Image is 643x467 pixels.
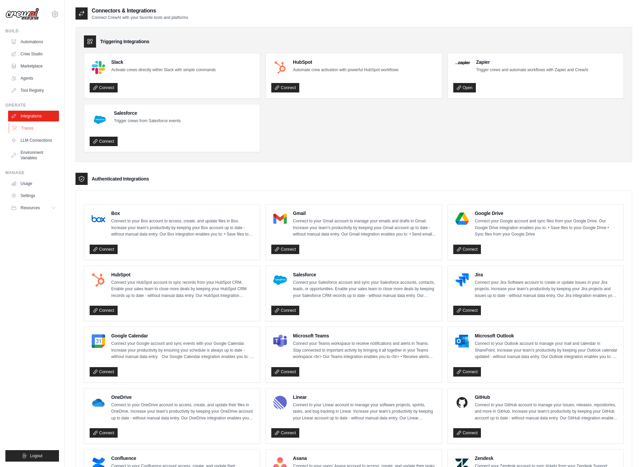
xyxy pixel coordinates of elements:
h4: Linear [293,394,436,401]
h4: Asana [293,455,436,462]
h4: HubSpot [111,271,254,278]
p: Connect CrewAI with your favorite tools and platforms [92,15,188,20]
div: Manage [5,170,59,175]
p: Connect to your GitHub account to manage your issues, releases, repositories, and more in GitHub.... [475,402,618,422]
img: Salesforce Logo [92,112,108,128]
p: Connect your Jira Software account to create or update issues in your Jira projects. Increase you... [475,279,618,299]
h4: HubSpot [293,59,398,65]
a: Agents [8,73,59,84]
p: Trigger crews from Salesforce events [114,118,181,125]
h4: GitHub [475,394,618,401]
a: Connect [90,245,118,254]
h4: Google Calendar [111,332,254,339]
a: Connect [90,137,118,146]
img: Google Drive Logo [455,212,469,225]
h3: Authenticated Integrations [92,175,149,182]
h4: Google Drive [475,210,618,217]
a: Connect [453,367,481,377]
p: Automate crew activation with powerful HubSpot workflows [293,67,398,74]
img: Box Logo [92,212,105,225]
button: Resources [8,202,59,213]
div: Build [5,28,59,34]
a: Automations [8,36,59,47]
p: Connect your Teams workspace to receive notifications and alerts in Teams. Stay connected to impo... [293,340,436,360]
a: Connect [453,245,481,254]
p: Activate crews directly within Slack with simple commands [111,67,216,74]
p: Connect your Google account and sync events with your Google Calendar. Increase your productivity... [111,340,254,360]
a: Connect [90,367,118,377]
h4: Box [111,210,254,217]
h4: Salesforce [114,110,181,116]
h3: Triggering Integrations [100,38,149,45]
img: Zapier Logo [455,61,470,65]
img: OneDrive Logo [92,396,105,409]
a: Crew Studio [8,49,59,59]
a: Connect [271,245,299,254]
img: Salesforce Logo [273,273,287,287]
p: Connect to your Outlook account to manage your mail and calendar in SharePoint. Increase your tea... [475,340,618,360]
img: Microsoft Teams Logo [273,334,287,348]
img: Logo [5,8,39,21]
img: Linear Logo [273,396,287,409]
img: Jira Logo [455,273,469,287]
h4: Microsoft Outlook [475,332,618,339]
p: Connect to your OneDrive account to access, create, and update their files in OneDrive. Increase ... [111,402,254,422]
p: Connect your Salesforce account and sync your Salesforce accounts, contacts, leads, or opportunit... [293,279,436,299]
a: Connect [453,428,481,438]
a: Connect [90,83,118,92]
span: Resources [21,205,40,211]
a: Connect [271,428,299,438]
img: HubSpot Logo [92,273,105,287]
img: Slack Logo [92,61,105,74]
a: Marketplace [8,61,59,72]
p: Connect to your Box account to access, create, and update files in Box. Increase your team’s prod... [111,218,254,238]
a: Connect [271,306,299,315]
a: Tool Registry [8,85,59,96]
button: Logout [5,450,59,462]
a: Settings [8,190,59,201]
img: HubSpot Logo [273,61,287,74]
a: Traces [9,123,60,134]
a: Open [453,83,476,92]
img: Google Calendar Logo [92,334,105,348]
p: Connect your Google account and sync files from your Google Drive. Our Google Drive integration e... [475,218,618,238]
h4: Slack [111,59,216,65]
a: Connect [271,367,299,377]
h4: Zapier [476,59,588,65]
img: Microsoft Outlook Logo [455,334,469,348]
a: Connect [90,306,118,315]
a: LLM Connections [8,135,59,146]
h4: Jira [475,271,618,278]
p: Connect to your Linear account to manage your software projects, sprints, tasks, and bug tracking... [293,402,436,422]
h4: Confluence [111,455,254,462]
p: Connect your HubSpot account to sync records from your HubSpot CRM. Enable your sales team to clo... [111,279,254,299]
h4: Gmail [293,210,436,217]
img: Gmail Logo [273,212,287,225]
div: Operate [5,103,59,108]
h4: Microsoft Teams [293,332,436,339]
img: GitHub Logo [455,396,469,409]
h4: OneDrive [111,394,254,401]
a: Environment Variables [8,147,59,163]
h2: Connectors & Integrations [92,7,188,15]
p: Connect to your Gmail account to manage your emails and drafts in Gmail. Increase your team’s pro... [293,218,436,238]
span: Logout [30,453,42,459]
h4: Salesforce [293,271,436,278]
p: Trigger crews and automate workflows with Zapier and CrewAI [476,67,588,74]
a: Connect [90,428,118,438]
h4: Zendesk [475,455,618,462]
a: Connect [271,83,299,92]
a: Connect [453,306,481,315]
a: Integrations [8,111,59,121]
a: Usage [8,178,59,189]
